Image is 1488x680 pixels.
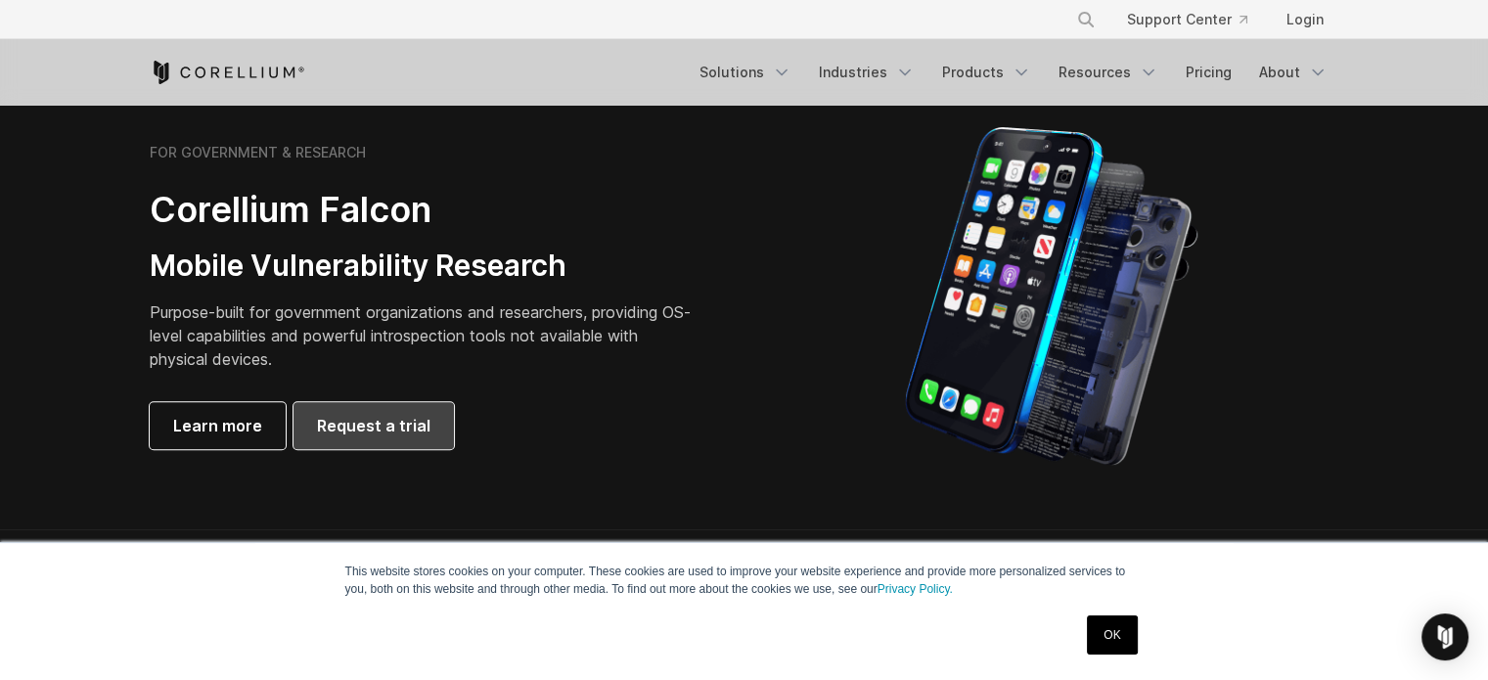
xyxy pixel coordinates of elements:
[904,125,1198,468] img: iPhone model separated into the mechanics used to build the physical device.
[150,402,286,449] a: Learn more
[1111,2,1263,37] a: Support Center
[1421,613,1468,660] div: Open Intercom Messenger
[1174,55,1243,90] a: Pricing
[150,144,366,161] h6: FOR GOVERNMENT & RESEARCH
[173,414,262,437] span: Learn more
[878,582,953,596] a: Privacy Policy.
[1068,2,1104,37] button: Search
[150,300,698,371] p: Purpose-built for government organizations and researchers, providing OS-level capabilities and p...
[930,55,1043,90] a: Products
[150,248,698,285] h3: Mobile Vulnerability Research
[1053,2,1339,37] div: Navigation Menu
[317,414,430,437] span: Request a trial
[688,55,1339,90] div: Navigation Menu
[688,55,803,90] a: Solutions
[1247,55,1339,90] a: About
[1271,2,1339,37] a: Login
[807,55,926,90] a: Industries
[1047,55,1170,90] a: Resources
[345,563,1144,598] p: This website stores cookies on your computer. These cookies are used to improve your website expe...
[150,188,698,232] h2: Corellium Falcon
[150,61,305,84] a: Corellium Home
[293,402,454,449] a: Request a trial
[1087,615,1137,655] a: OK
